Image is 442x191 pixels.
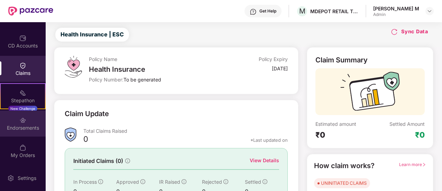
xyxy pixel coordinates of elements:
img: svg+xml;base64,PHN2ZyB4bWxucz0iaHR0cDovL3d3dy53My5vcmcvMjAwMC9zdmciIHdpZHRoPSIyMSIgaGVpZ2h0PSIyMC... [19,89,26,96]
span: Initiated Claims (0) [73,157,123,165]
span: Health Insurance | ESC [61,30,124,39]
span: Settled [245,179,261,185]
span: info-circle [182,179,186,184]
span: Approved [116,179,139,185]
div: Stepathon [1,97,45,104]
span: right [422,163,426,167]
div: Settled Amount [389,121,425,127]
span: info-circle [140,179,145,184]
div: [PERSON_NAME] M [373,5,419,12]
span: IR Raised [159,179,180,185]
span: info-circle [125,158,130,163]
div: New Challenge [8,106,37,111]
div: How claim works? [314,160,375,171]
span: info-circle [98,179,103,184]
div: Claim Summary [315,56,368,64]
img: svg+xml;base64,PHN2ZyBpZD0iQ2xhaW0iIHhtbG5zPSJodHRwOi8vd3d3LnczLm9yZy8yMDAwL3N2ZyIgd2lkdGg9IjIwIi... [19,62,26,69]
span: In Process [73,179,97,185]
img: svg+xml;base64,PHN2ZyB4bWxucz0iaHR0cDovL3d3dy53My5vcmcvMjAwMC9zdmciIHdpZHRoPSI0OS4zMiIgaGVpZ2h0PS... [65,56,82,78]
div: Claim Update [65,108,109,119]
div: Settings [16,175,38,182]
div: MDEPOT RETAIL TECHNOLOGIES PRIVATE LIMITED [310,8,359,15]
div: View Details [250,157,279,164]
h4: Sync Data [401,28,428,35]
div: Health Insurance [89,65,222,73]
img: svg+xml;base64,PHN2ZyBpZD0iQ0RfQWNjb3VudHMiIGRhdGEtbmFtZT0iQ0QgQWNjb3VudHMiIHhtbG5zPSJodHRwOi8vd3... [19,35,26,42]
img: New Pazcare Logo [8,7,53,16]
span: info-circle [263,179,267,184]
div: Estimated amount [315,121,370,127]
span: M [299,7,305,15]
div: ₹0 [315,130,370,140]
div: Get Help [259,8,276,14]
div: Policy Expiry [259,56,288,62]
img: svg+xml;base64,PHN2ZyBpZD0iRW5kb3JzZW1lbnRzIiB4bWxucz0iaHR0cDovL3d3dy53My5vcmcvMjAwMC9zdmciIHdpZH... [19,117,26,124]
div: UNINITIATED CLAIMS [321,180,367,186]
div: Admin [373,12,419,17]
span: Rejected [202,179,222,185]
div: ₹0 [415,130,425,140]
img: svg+xml;base64,PHN2ZyBpZD0iRHJvcGRvd24tMzJ4MzIiIHhtbG5zPSJodHRwOi8vd3d3LnczLm9yZy8yMDAwL3N2ZyIgd2... [427,8,432,14]
div: 0 [83,134,88,146]
img: svg+xml;base64,PHN2ZyB3aWR0aD0iMTcyIiBoZWlnaHQ9IjExMyIgdmlld0JveD0iMCAwIDE3MiAxMTMiIGZpbGw9Im5vbm... [340,72,400,115]
span: Learn more [399,162,426,167]
img: svg+xml;base64,PHN2ZyBpZD0iSGVscC0zMngzMiIgeG1sbnM9Imh0dHA6Ly93d3cudzMub3JnLzIwMDAvc3ZnIiB3aWR0aD... [250,8,257,15]
div: Policy Name [89,56,222,62]
img: ClaimsSummaryIcon [65,128,76,142]
div: [DATE] [272,65,288,72]
div: Total Claims Raised [83,128,288,134]
img: svg+xml;base64,PHN2ZyBpZD0iUmVsb2FkLTMyeDMyIiB4bWxucz0iaHR0cDovL3d3dy53My5vcmcvMjAwMC9zdmciIHdpZH... [391,28,398,35]
button: Health Insurance | ESC [55,28,129,42]
span: To be generated [123,77,161,83]
img: svg+xml;base64,PHN2ZyBpZD0iTXlfT3JkZXJzIiBkYXRhLW5hbWU9Ik15IE9yZGVycyIgeG1sbnM9Imh0dHA6Ly93d3cudz... [19,144,26,151]
span: info-circle [223,179,228,184]
img: svg+xml;base64,PHN2ZyBpZD0iU2V0dGluZy0yMHgyMCIgeG1sbnM9Imh0dHA6Ly93d3cudzMub3JnLzIwMDAvc3ZnIiB3aW... [7,175,14,182]
div: Policy Number: [89,76,222,83]
div: *Last updated on [250,137,288,143]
